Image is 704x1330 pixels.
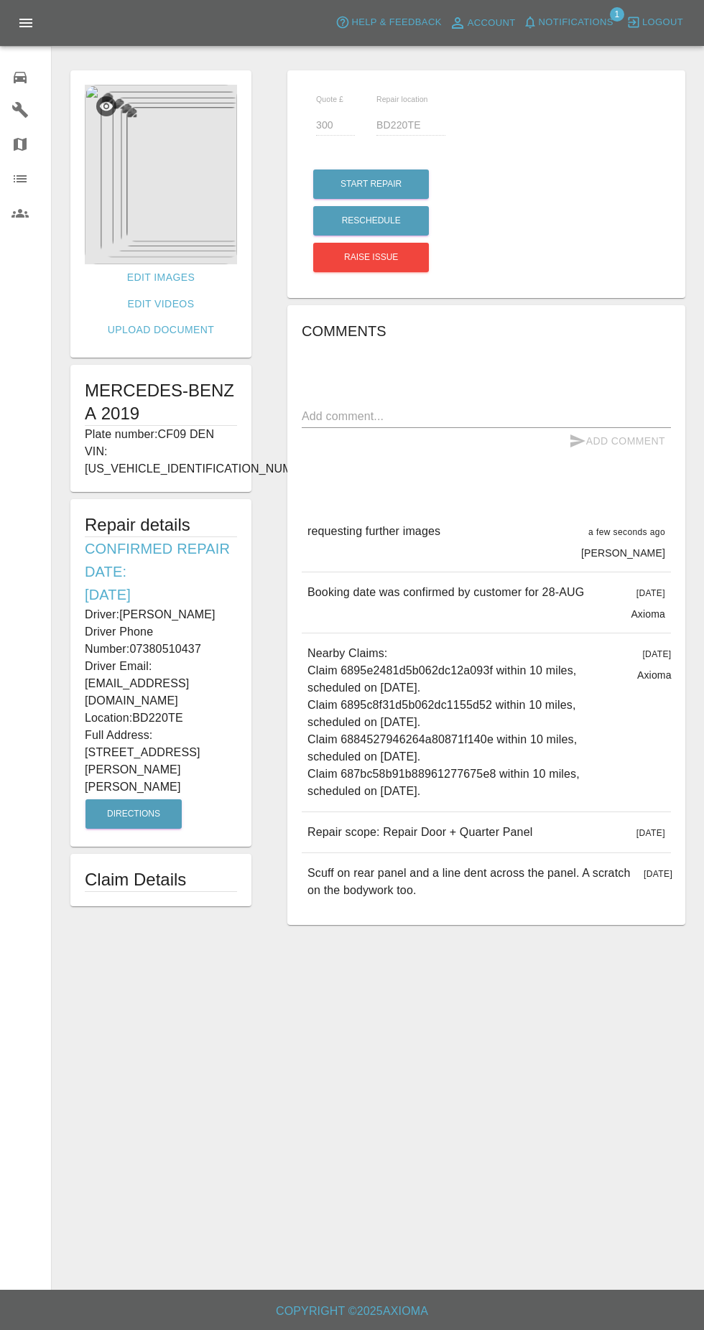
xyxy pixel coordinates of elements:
[85,868,237,891] h1: Claim Details
[85,537,237,606] h6: Confirmed Repair Date: [DATE]
[316,95,343,103] span: Quote £
[9,6,43,40] button: Open drawer
[581,546,665,560] p: [PERSON_NAME]
[307,824,532,841] p: Repair scope: Repair Door + Quarter Panel
[644,869,672,879] span: [DATE]
[376,95,428,103] span: Repair location
[307,523,440,540] p: requesting further images
[539,14,613,31] span: Notifications
[85,623,237,658] p: Driver Phone Number: 07380510437
[85,606,237,623] p: Driver: [PERSON_NAME]
[85,799,182,829] button: Directions
[636,588,665,598] span: [DATE]
[468,15,516,32] span: Account
[121,264,200,291] a: Edit Images
[11,1301,693,1321] h6: Copyright © 2025 Axioma
[642,649,671,659] span: [DATE]
[445,11,519,34] a: Account
[642,14,683,31] span: Logout
[637,668,672,682] p: Axioma
[85,443,237,478] p: VIN: [US_VEHICLE_IDENTIFICATION_NUMBER]
[631,607,665,621] p: Axioma
[85,379,237,425] h1: MERCEDES-BENZ A 2019
[122,291,200,317] a: Edit Videos
[636,828,665,838] span: [DATE]
[623,11,687,34] button: Logout
[102,317,220,343] a: Upload Document
[519,11,617,34] button: Notifications
[313,243,429,272] button: Raise issue
[85,513,237,536] h5: Repair details
[610,7,624,22] span: 1
[85,85,237,264] img: 71f86d57-2e48-48cb-8f2b-2d3690baa3e3
[85,426,237,443] p: Plate number: CF09 DEN
[307,865,632,899] p: Scuff on rear panel and a line dent across the panel. A scratch on the bodywork too.
[302,320,671,343] h6: Comments
[85,727,237,796] p: Full Address: [STREET_ADDRESS][PERSON_NAME][PERSON_NAME]
[85,710,237,727] p: Location: BD220TE
[307,584,584,601] p: Booking date was confirmed by customer for 28-AUG
[307,645,626,800] p: Nearby Claims: Claim 6895e2481d5b062dc12a093f within 10 miles, scheduled on [DATE]. Claim 6895c8f...
[588,527,665,537] span: a few seconds ago
[332,11,445,34] button: Help & Feedback
[85,658,237,710] p: Driver Email: [EMAIL_ADDRESS][DOMAIN_NAME]
[313,169,429,199] button: Start Repair
[313,206,429,236] button: Reschedule
[351,14,441,31] span: Help & Feedback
